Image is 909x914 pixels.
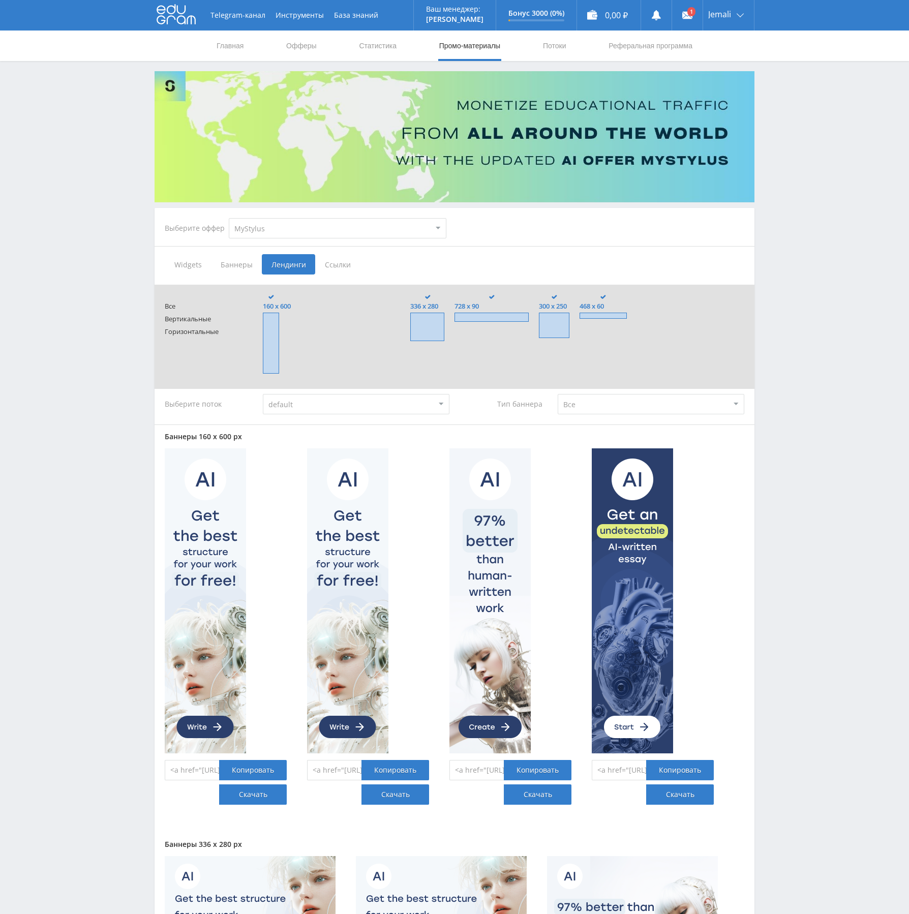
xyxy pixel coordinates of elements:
span: 468 x 60 [580,302,627,310]
span: 336 x 280 [410,302,444,310]
a: Статистика [358,31,398,61]
span: Баннеры [211,254,262,275]
span: 728 x 90 [454,302,529,310]
div: Баннеры 336 x 280 px [165,840,744,848]
div: Выберите поток [165,394,253,414]
a: Промо-материалы [438,31,501,61]
a: Скачать [361,784,429,805]
a: Потоки [542,31,567,61]
div: Копировать [646,760,714,780]
span: 300 x 250 [539,302,569,310]
span: Лендинги [262,254,315,275]
a: Скачать [504,784,571,805]
div: Тип баннера [459,394,548,414]
a: Офферы [285,31,318,61]
a: Скачать [219,784,287,805]
span: Ссылки [315,254,360,275]
span: Горизонтальные [165,328,243,336]
span: 160 x 600 [263,302,291,310]
div: Баннеры 160 x 600 px [165,433,744,441]
div: Выберите оффер [165,224,229,232]
a: Скачать [646,784,714,805]
span: Все [165,302,243,310]
span: Вертикальные [165,315,243,323]
p: [PERSON_NAME] [426,15,483,23]
img: Banner [155,71,754,202]
p: Бонус 3000 (0%) [508,9,564,17]
span: Jemali [708,10,731,18]
div: Копировать [361,760,429,780]
div: Копировать [219,760,287,780]
p: Ваш менеджер: [426,5,483,13]
a: Главная [216,31,245,61]
a: Реферальная программа [608,31,693,61]
div: Копировать [504,760,571,780]
span: Widgets [165,254,211,275]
